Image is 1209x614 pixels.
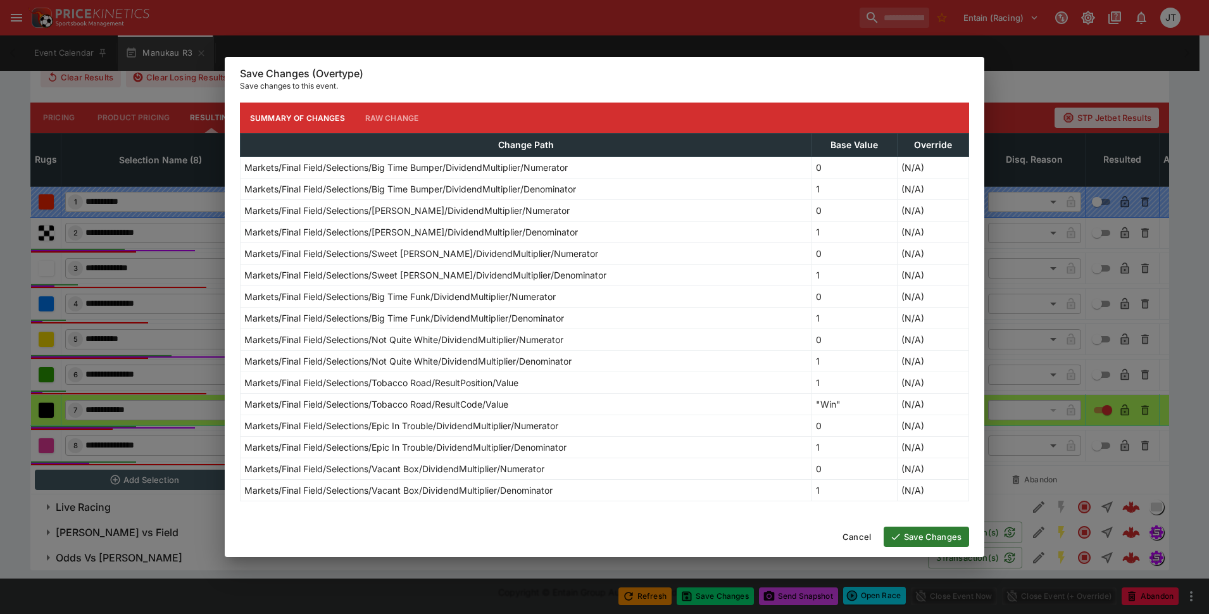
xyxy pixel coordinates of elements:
[244,182,576,196] p: Markets/Final Field/Selections/Big Time Bumper/DividendMultiplier/Denominator
[811,415,898,437] td: 0
[811,480,898,501] td: 1
[898,458,969,480] td: (N/A)
[244,311,564,325] p: Markets/Final Field/Selections/Big Time Funk/DividendMultiplier/Denominator
[811,329,898,351] td: 0
[835,527,879,547] button: Cancel
[898,394,969,415] td: (N/A)
[244,268,606,282] p: Markets/Final Field/Selections/Sweet [PERSON_NAME]/DividendMultiplier/Denominator
[811,243,898,265] td: 0
[811,308,898,329] td: 1
[355,103,429,133] button: Raw Change
[244,204,570,217] p: Markets/Final Field/Selections/[PERSON_NAME]/DividendMultiplier/Numerator
[811,437,898,458] td: 1
[244,462,544,475] p: Markets/Final Field/Selections/Vacant Box/DividendMultiplier/Numerator
[898,308,969,329] td: (N/A)
[240,80,969,92] p: Save changes to this event.
[811,394,898,415] td: "Win"
[898,329,969,351] td: (N/A)
[811,265,898,286] td: 1
[244,419,558,432] p: Markets/Final Field/Selections/Epic In Trouble/DividendMultiplier/Numerator
[884,527,969,547] button: Save Changes
[240,103,355,133] button: Summary of Changes
[898,179,969,200] td: (N/A)
[241,134,812,157] th: Change Path
[898,351,969,372] td: (N/A)
[898,415,969,437] td: (N/A)
[244,398,508,411] p: Markets/Final Field/Selections/Tobacco Road/ResultCode/Value
[811,372,898,394] td: 1
[240,67,969,80] h6: Save Changes (Overtype)
[244,376,518,389] p: Markets/Final Field/Selections/Tobacco Road/ResultPosition/Value
[898,265,969,286] td: (N/A)
[811,134,898,157] th: Base Value
[898,286,969,308] td: (N/A)
[898,134,969,157] th: Override
[244,441,567,454] p: Markets/Final Field/Selections/Epic In Trouble/DividendMultiplier/Denominator
[244,225,578,239] p: Markets/Final Field/Selections/[PERSON_NAME]/DividendMultiplier/Denominator
[244,354,572,368] p: Markets/Final Field/Selections/Not Quite White/DividendMultiplier/Denominator
[898,372,969,394] td: (N/A)
[898,243,969,265] td: (N/A)
[811,286,898,308] td: 0
[244,161,568,174] p: Markets/Final Field/Selections/Big Time Bumper/DividendMultiplier/Numerator
[898,480,969,501] td: (N/A)
[811,200,898,222] td: 0
[898,222,969,243] td: (N/A)
[811,222,898,243] td: 1
[898,200,969,222] td: (N/A)
[898,157,969,179] td: (N/A)
[811,458,898,480] td: 0
[244,290,556,303] p: Markets/Final Field/Selections/Big Time Funk/DividendMultiplier/Numerator
[811,157,898,179] td: 0
[811,351,898,372] td: 1
[811,179,898,200] td: 1
[244,247,598,260] p: Markets/Final Field/Selections/Sweet [PERSON_NAME]/DividendMultiplier/Numerator
[244,333,563,346] p: Markets/Final Field/Selections/Not Quite White/DividendMultiplier/Numerator
[898,437,969,458] td: (N/A)
[244,484,553,497] p: Markets/Final Field/Selections/Vacant Box/DividendMultiplier/Denominator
